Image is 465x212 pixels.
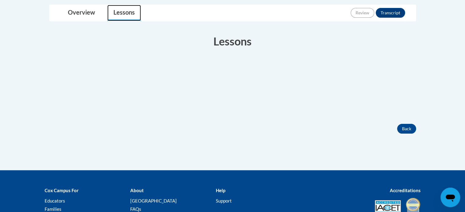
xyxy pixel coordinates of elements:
a: FAQs [130,206,141,212]
b: Accreditations [390,188,421,193]
a: Support [216,198,231,203]
button: Transcript [376,8,405,18]
button: Back [397,124,416,134]
b: About [130,188,143,193]
a: Lessons [107,5,141,21]
a: Families [45,206,61,212]
button: Review [351,8,374,18]
b: Help [216,188,225,193]
a: Overview [62,5,101,21]
b: Cox Campus For [45,188,79,193]
a: Educators [45,198,65,203]
iframe: Button to launch messaging window [441,188,460,207]
h3: Lessons [49,34,416,49]
a: [GEOGRAPHIC_DATA] [130,198,176,203]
